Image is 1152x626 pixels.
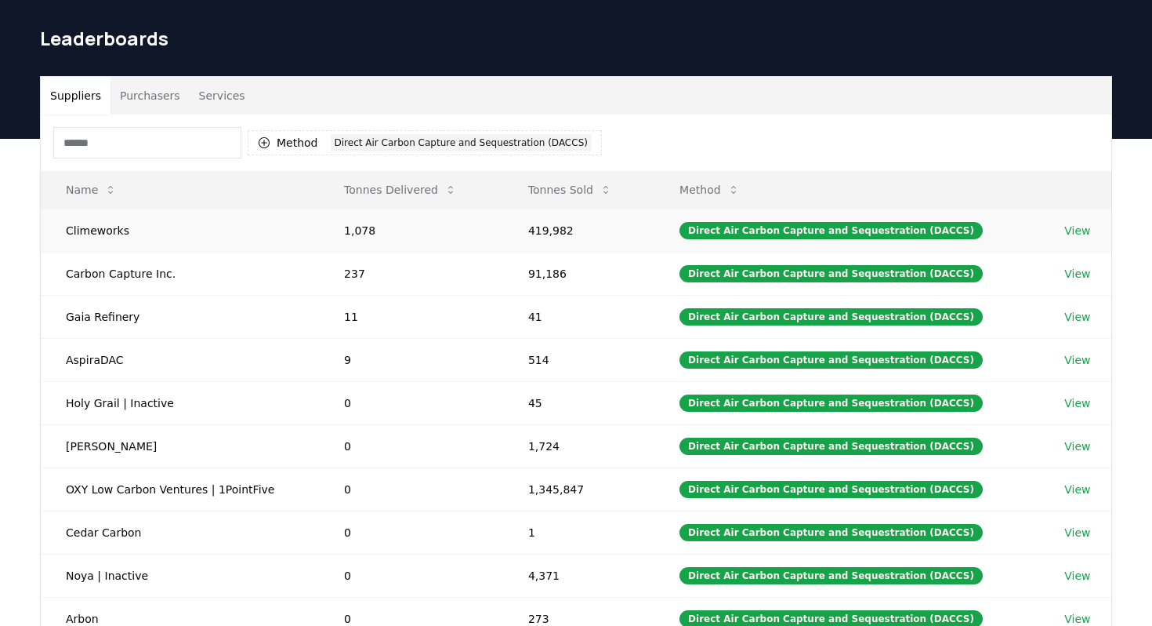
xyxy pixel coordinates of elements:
td: 1,724 [503,424,654,468]
td: 0 [319,424,503,468]
button: Purchasers [110,77,190,115]
div: Direct Air Carbon Capture and Sequestration (DACCS) [679,481,983,498]
td: Holy Grail | Inactive [41,381,319,424]
td: 514 [503,338,654,381]
td: AspiraDAC [41,338,319,381]
td: 0 [319,554,503,597]
div: Direct Air Carbon Capture and Sequestration (DACCS) [679,222,983,239]
button: Tonnes Sold [516,174,625,206]
a: View [1064,309,1090,325]
td: 0 [319,468,503,511]
td: 9 [319,338,503,381]
div: Direct Air Carbon Capture and Sequestration (DACCS) [679,395,983,412]
a: View [1064,568,1090,584]
div: Direct Air Carbon Capture and Sequestration (DACCS) [679,524,983,541]
td: 1,078 [319,209,503,252]
button: Method [667,174,752,206]
td: 41 [503,295,654,338]
a: View [1064,395,1090,411]
td: 45 [503,381,654,424]
div: Direct Air Carbon Capture and Sequestration (DACCS) [679,308,983,326]
td: 4,371 [503,554,654,597]
td: [PERSON_NAME] [41,424,319,468]
td: 1 [503,511,654,554]
button: MethodDirect Air Carbon Capture and Sequestration (DACCS) [248,130,602,155]
td: Climeworks [41,209,319,252]
td: 0 [319,381,503,424]
button: Tonnes Delivered [331,174,469,206]
td: Gaia Refinery [41,295,319,338]
a: View [1064,352,1090,368]
td: 419,982 [503,209,654,252]
a: View [1064,525,1090,540]
div: Direct Air Carbon Capture and Sequestration (DACCS) [679,438,983,455]
a: View [1064,439,1090,454]
button: Suppliers [41,77,110,115]
h1: Leaderboards [40,26,1112,51]
td: OXY Low Carbon Ventures | 1PointFive [41,468,319,511]
a: View [1064,266,1090,282]
td: 1,345,847 [503,468,654,511]
button: Services [190,77,255,115]
div: Direct Air Carbon Capture and Sequestration (DACCS) [679,351,983,369]
a: View [1064,223,1090,238]
td: Noya | Inactive [41,554,319,597]
div: Direct Air Carbon Capture and Sequestration (DACCS) [679,265,983,282]
td: Carbon Capture Inc. [41,252,319,295]
td: 11 [319,295,503,338]
td: 91,186 [503,252,654,295]
div: Direct Air Carbon Capture and Sequestration (DACCS) [679,567,983,584]
div: Direct Air Carbon Capture and Sequestration (DACCS) [331,134,592,151]
td: 237 [319,252,503,295]
td: 0 [319,511,503,554]
button: Name [53,174,129,206]
td: Cedar Carbon [41,511,319,554]
a: View [1064,482,1090,497]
